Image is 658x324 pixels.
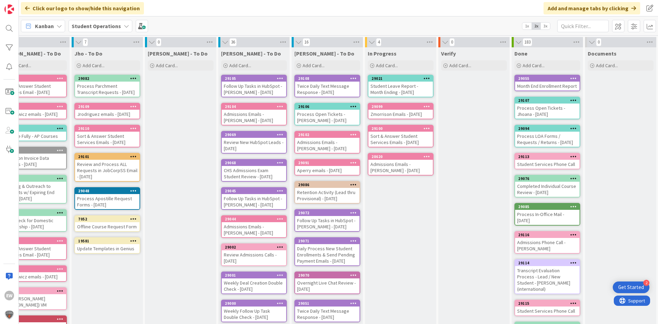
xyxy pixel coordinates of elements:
div: 29051 [295,300,360,307]
div: 2 [643,280,649,286]
div: 29000Weekly Follow Up Task Double Check - [DATE] [222,300,286,322]
div: 29106 [295,104,360,110]
div: Sort & Answer Student Services Emails - [DATE] [75,132,139,147]
div: 29035 [5,239,66,243]
div: GPA Check for Domestic Scholarship - [DATE] [2,216,66,231]
span: 0 [596,38,601,46]
b: Student Operations [72,23,121,29]
div: 29104Admissions Emails - [PERSON_NAME] - [DATE] [222,104,286,125]
div: Weekly Deal Creation Double Check - [DATE] [222,278,286,293]
div: 29044Admissions Emails - [PERSON_NAME] - [DATE] [222,216,286,237]
div: 29102 [298,132,360,137]
span: Add Card... [303,62,325,69]
div: 29072 [298,211,360,215]
span: 36 [229,38,237,46]
div: Student Leave Report - Month Ending - [DATE] [368,82,433,97]
div: 29114Transcript Evaluation Process - Lead / New Student - [PERSON_NAME] (international) [515,260,580,293]
div: Jrodriguez emails - [DATE] [75,110,139,119]
div: 29024 [2,147,66,154]
div: 29076 [518,176,580,181]
div: Follow Up Tasks in HubSpot - [PERSON_NAME] - [DATE] [222,194,286,209]
div: 29104 [225,104,286,109]
div: 29000 [225,301,286,306]
div: 29070Overnight Live Chat Review - [DATE] [295,272,360,293]
div: 29071 [298,239,360,243]
div: 29100 [368,125,433,132]
div: 29115Student Services Phone Call [515,300,580,315]
div: 28993 [2,316,66,322]
div: 29070 [298,273,360,278]
div: CHS Admissions Exam Student Review - [DATE] [222,166,286,181]
div: 29101 [75,154,139,160]
span: Done [514,50,527,57]
div: 29046 [5,211,66,215]
span: Add Card... [9,62,31,69]
div: Admissions Emails - [PERSON_NAME] - [DATE] [295,138,360,153]
div: 29099 [368,104,433,110]
div: 29116 [515,232,580,238]
div: 29102 [295,132,360,138]
div: Process Open Tickets - Jhoana - [DATE] [515,104,580,119]
div: 29029Ewojtowicz emails - [DATE] [2,266,66,281]
div: 29113 [518,154,580,159]
div: 29115 [515,300,580,307]
span: Kanban [35,22,54,30]
div: 29001 [225,273,286,278]
div: 29100 [371,126,433,131]
div: 29109Jrodriguez emails - [DATE] [75,104,139,119]
div: 29108 [295,75,360,82]
div: 29016Tracking & Outreach to Students w/ Expiring End Dates - [DATE] [2,176,66,203]
div: 29108Twice Daily Text Message Response - [DATE] [295,75,360,97]
div: 29085Process In-Office Mail - [DATE] [515,204,580,225]
div: 29072Follow Up Tasks in HubSpot - [PERSON_NAME] - [DATE] [295,210,360,231]
div: 29070 [295,272,360,278]
div: 29001 [222,272,286,278]
div: 29072 [295,210,360,216]
span: 1x [522,23,532,29]
div: 29086Retention Activity (Lead thru Provisional) - [DATE] [295,182,360,203]
div: Overnight Live Chat Review - [DATE] [295,278,360,293]
span: Add Card... [523,62,545,69]
div: Admissions Emails - [PERSON_NAME] - [DATE] [222,110,286,125]
span: 183 [523,38,532,46]
div: Sort & Answer Student Services Emails - [DATE] [368,132,433,147]
div: Click our logo to show/hide this navigation [21,2,144,14]
div: 29021 [371,76,433,81]
div: 29116 [518,232,580,237]
span: Jho - To Do [74,50,102,57]
div: 29045 [222,188,286,194]
div: Twice Daily Text Message Response - [DATE] [295,307,360,322]
div: Student Services Phone Call [515,160,580,169]
span: Add Card... [596,62,618,69]
div: 29091Aperry emails - [DATE] [295,160,360,175]
div: 28620 [371,154,433,159]
div: 29082 [75,75,139,82]
div: 29046 [2,210,66,216]
div: 29029 [2,266,66,272]
div: Admissions Emails - [PERSON_NAME] - [DATE] [368,160,433,175]
span: Zaida - To Do [148,50,208,57]
div: 29069 [225,132,286,137]
div: 29024Affiliation Invoice Data Reports - [DATE] [2,147,66,169]
div: 29044 [225,217,286,221]
div: 29110Sort & Answer Student Services Emails - [DATE] [75,125,139,147]
span: Support [14,1,31,9]
div: 29099Zmorrison Emails - [DATE] [368,104,433,119]
div: 29029 [5,267,66,272]
div: 29090Ewojtowicz emails - [DATE] [2,104,66,119]
div: 29110 [75,125,139,132]
div: 29045Follow Up Tasks in HubSpot - [PERSON_NAME] - [DATE] [222,188,286,209]
div: 28993 [5,317,66,322]
div: 19581 [75,238,139,244]
div: 7052 [75,216,139,222]
div: 19581 [78,239,139,243]
div: 29055 [515,75,580,82]
div: 29091 [298,160,360,165]
span: 0 [449,38,455,46]
div: Sort & Answer Student Services Email - [DATE] [2,82,66,97]
div: 29097Sort & Answer Student Services Email - [DATE] [2,75,66,97]
div: 7052Offline Course Request Form [75,216,139,231]
span: 2x [532,23,541,29]
div: Open Get Started checklist, remaining modules: 2 [613,281,649,293]
div: 29090 [2,104,66,110]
